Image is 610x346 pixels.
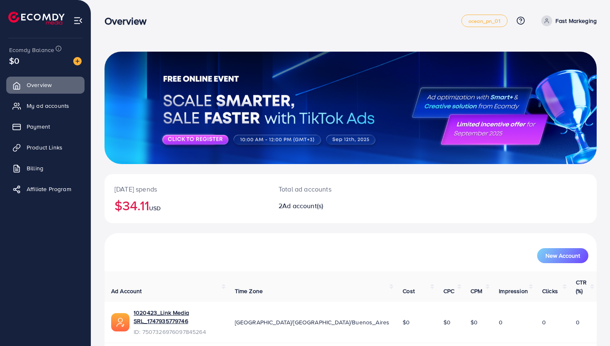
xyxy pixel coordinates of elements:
[27,185,71,193] span: Affiliate Program
[6,118,85,135] a: Payment
[282,201,323,210] span: Ad account(s)
[575,309,604,340] iframe: Chat
[235,287,263,295] span: Time Zone
[468,18,500,24] span: ocean_pn_01
[6,160,85,177] a: Billing
[9,46,54,54] span: Ecomdy Balance
[538,15,597,26] a: Fast Markeging
[9,55,19,67] span: $0
[279,184,382,194] p: Total ad accounts
[27,143,62,152] span: Product Links
[499,287,528,295] span: Impression
[6,97,85,114] a: My ad accounts
[134,328,222,336] span: ID: 7507326976097845264
[545,253,580,259] span: New Account
[73,16,83,25] img: menu
[6,139,85,156] a: Product Links
[6,77,85,93] a: Overview
[73,57,82,65] img: image
[6,181,85,197] a: Affiliate Program
[27,122,50,131] span: Payment
[461,15,508,27] a: ocean_pn_01
[403,318,410,326] span: $0
[555,16,597,26] p: Fast Markeging
[111,313,129,331] img: ic-ads-acc.e4c84228.svg
[27,102,69,110] span: My ad accounts
[235,318,390,326] span: [GEOGRAPHIC_DATA]/[GEOGRAPHIC_DATA]/Buenos_Aires
[471,318,478,326] span: $0
[8,12,65,25] img: logo
[403,287,415,295] span: Cost
[149,204,161,212] span: USD
[111,287,142,295] span: Ad Account
[27,164,43,172] span: Billing
[279,202,382,210] h2: 2
[115,184,259,194] p: [DATE] spends
[471,287,482,295] span: CPM
[443,287,454,295] span: CPC
[499,318,503,326] span: 0
[27,81,52,89] span: Overview
[542,318,546,326] span: 0
[115,197,259,213] h2: $34.11
[134,309,222,326] a: 1020423_Link Media SRL_1747935779746
[576,278,587,295] span: CTR (%)
[537,248,588,263] button: New Account
[443,318,451,326] span: $0
[542,287,558,295] span: Clicks
[105,15,153,27] h3: Overview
